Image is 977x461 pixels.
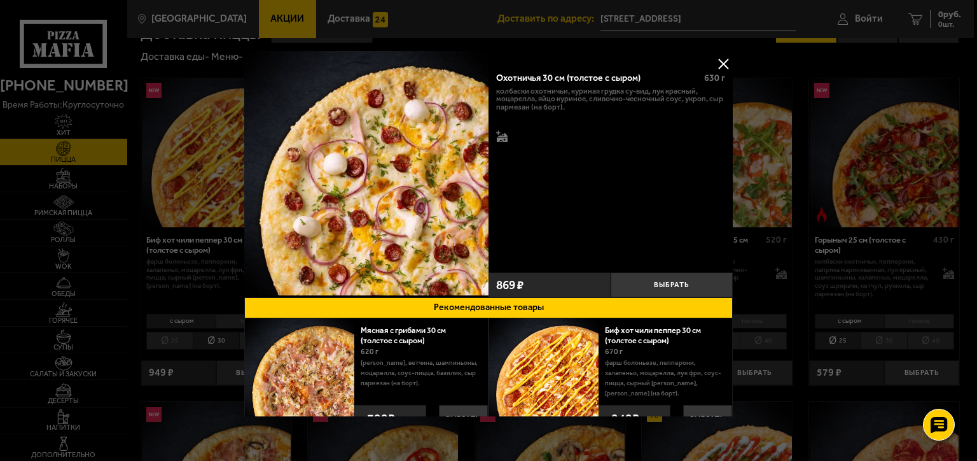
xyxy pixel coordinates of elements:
span: 869 ₽ [496,279,523,291]
span: 630 г [704,73,725,83]
button: Рекомендованные товары [244,297,733,318]
p: колбаски охотничьи, куриная грудка су-вид, лук красный, моцарелла, яйцо куриное, сливочно-чесночн... [496,87,725,111]
div: Охотничья 30 см (толстое с сыром) [496,73,695,83]
button: Выбрать [439,405,488,432]
strong: 949 ₽ [608,406,642,431]
a: Охотничья 30 см (толстое с сыром) [244,51,488,297]
strong: 799 ₽ [364,406,398,431]
p: [PERSON_NAME], ветчина, шампиньоны, моцарелла, соус-пицца, базилик, сыр пармезан (на борт). [361,358,478,388]
a: Мясная с грибами 30 см (толстое с сыром) [361,325,446,345]
button: Выбрать [683,405,732,432]
span: 620 г [361,347,378,356]
p: фарш болоньезе, пепперони, халапеньо, моцарелла, лук фри, соус-пицца, сырный [PERSON_NAME], [PERS... [605,358,723,399]
span: 670 г [605,347,623,356]
img: Охотничья 30 см (толстое с сыром) [244,51,488,295]
button: Выбрать [611,273,733,297]
a: Биф хот чили пеппер 30 см (толстое с сыром) [605,325,701,345]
